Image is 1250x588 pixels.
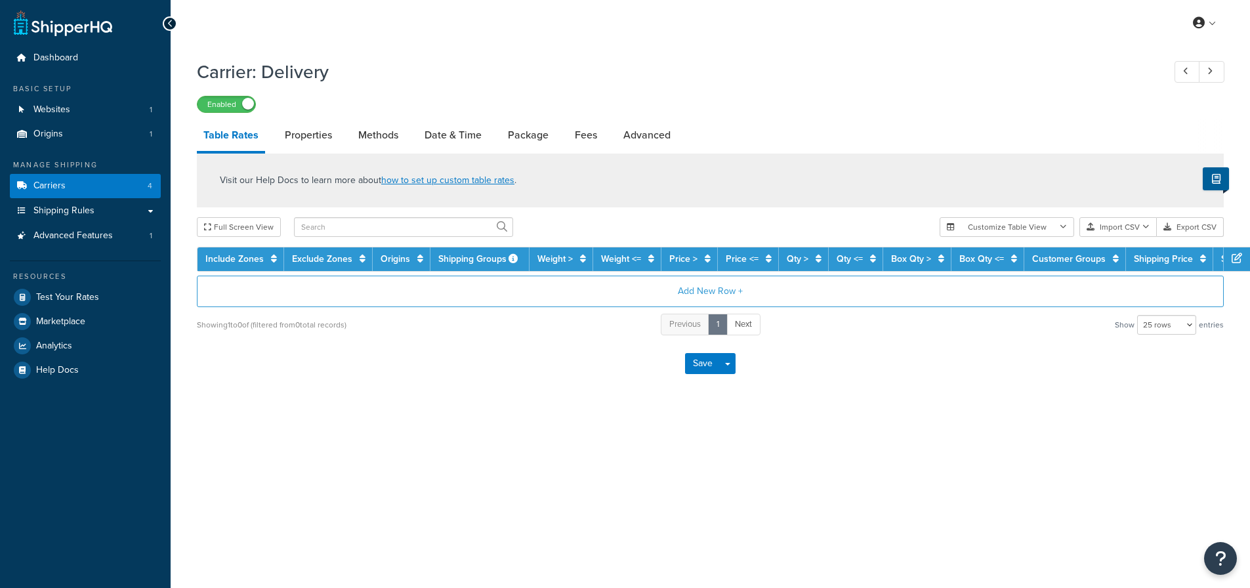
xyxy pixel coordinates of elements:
a: Properties [278,119,339,151]
span: entries [1199,316,1224,334]
span: Shipping Rules [33,205,94,217]
span: Websites [33,104,70,115]
a: Shipping Price [1134,252,1193,266]
span: 4 [148,180,152,192]
div: Showing 1 to 0 of (filtered from 0 total records) [197,316,346,334]
button: Show Help Docs [1203,167,1229,190]
span: Help Docs [36,365,79,376]
a: how to set up custom table rates [381,173,514,187]
a: Websites1 [10,98,161,122]
button: Customize Table View [940,217,1074,237]
span: Show [1115,316,1135,334]
a: Help Docs [10,358,161,382]
input: Search [294,217,513,237]
a: Analytics [10,334,161,358]
div: Basic Setup [10,83,161,94]
button: Open Resource Center [1204,542,1237,575]
span: Dashboard [33,52,78,64]
a: Box Qty > [891,252,931,266]
a: Origins [381,252,410,266]
a: Advanced [617,119,677,151]
a: Dashboard [10,46,161,70]
a: Box Qty <= [959,252,1004,266]
a: Price > [669,252,698,266]
a: Next [726,314,760,335]
a: Marketplace [10,310,161,333]
a: Previous Record [1175,61,1200,83]
a: Previous [661,314,709,335]
li: Carriers [10,174,161,198]
a: Shipping Rules [10,199,161,223]
span: Previous [669,318,701,330]
li: Origins [10,122,161,146]
button: Save [685,353,720,374]
button: Full Screen View [197,217,281,237]
a: Fees [568,119,604,151]
a: Weight <= [601,252,641,266]
li: Websites [10,98,161,122]
h1: Carrier: Delivery [197,59,1150,85]
div: Resources [10,271,161,282]
span: Test Your Rates [36,292,99,303]
a: Qty <= [837,252,863,266]
a: Date & Time [418,119,488,151]
a: Customer Groups [1032,252,1106,266]
a: Include Zones [205,252,264,266]
button: Import CSV [1079,217,1157,237]
span: Origins [33,129,63,140]
a: 1 [708,314,728,335]
a: Package [501,119,555,151]
a: Methods [352,119,405,151]
span: 1 [150,104,152,115]
a: Carriers4 [10,174,161,198]
a: Qty > [787,252,808,266]
a: Weight > [537,252,573,266]
span: 1 [150,129,152,140]
span: Advanced Features [33,230,113,241]
div: Manage Shipping [10,159,161,171]
th: Shipping Groups [430,247,530,271]
button: Export CSV [1157,217,1224,237]
li: Advanced Features [10,224,161,248]
span: 1 [150,230,152,241]
a: Next Record [1199,61,1224,83]
a: Origins1 [10,122,161,146]
a: Price <= [726,252,759,266]
span: Next [735,318,752,330]
a: Table Rates [197,119,265,154]
span: Marketplace [36,316,85,327]
label: Enabled [198,96,255,112]
span: Carriers [33,180,66,192]
span: Analytics [36,341,72,352]
button: Add New Row + [197,276,1224,307]
p: Visit our Help Docs to learn more about . [220,173,516,188]
a: Advanced Features1 [10,224,161,248]
a: Test Your Rates [10,285,161,309]
a: Exclude Zones [292,252,352,266]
